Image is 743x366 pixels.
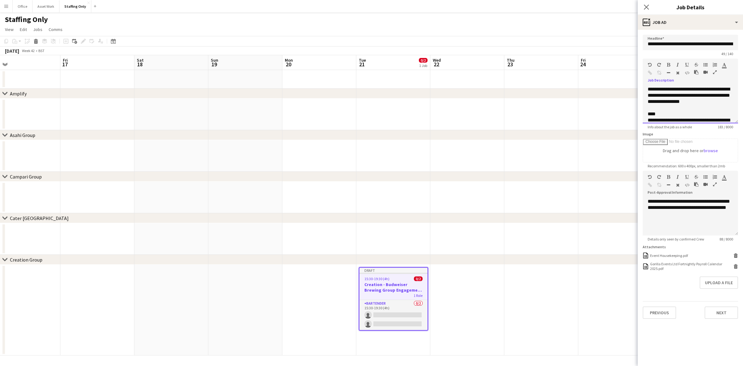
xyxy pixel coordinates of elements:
[10,257,42,263] div: Creation Group
[705,306,738,319] button: Next
[358,61,366,68] span: 21
[581,57,586,63] span: Fri
[676,183,680,187] button: Clear Formatting
[657,174,661,179] button: Redo
[5,15,48,24] h1: Staffing Only
[722,62,726,67] button: Text Color
[2,25,16,33] a: View
[722,174,726,179] button: Text Color
[63,57,68,63] span: Fri
[210,61,218,68] span: 19
[359,268,428,273] div: Draft
[137,57,144,63] span: Sat
[666,174,671,179] button: Bold
[715,237,738,241] span: 88 / 8000
[694,62,698,67] button: Strikethrough
[432,61,441,68] span: 22
[433,57,441,63] span: Wed
[211,57,218,63] span: Sun
[46,25,65,33] a: Comms
[10,132,35,138] div: Asahi Group
[676,62,680,67] button: Italic
[359,267,428,331] app-job-card: Draft15:30-19:30 (4h)0/2Creation - Budweiser Brewing Group Engagement Day1 RoleBartender0/215:30-...
[648,62,652,67] button: Undo
[703,174,708,179] button: Unordered List
[5,27,14,32] span: View
[359,57,366,63] span: Tue
[59,0,91,12] button: Staffing Only
[703,62,708,67] button: Unordered List
[284,61,293,68] span: 20
[703,70,708,75] button: Insert video
[716,51,738,56] span: 49 / 140
[713,62,717,67] button: Ordered List
[506,61,515,68] span: 23
[136,61,144,68] span: 18
[359,300,428,330] app-card-role: Bartender0/215:30-19:30 (4h)
[713,125,738,129] span: 183 / 8000
[643,125,697,129] span: Info about the job as a whole
[694,70,698,75] button: Paste as plain text
[419,63,427,68] div: 1 Job
[713,174,717,179] button: Ordered List
[38,48,45,53] div: BST
[580,61,586,68] span: 24
[648,174,652,179] button: Undo
[685,62,689,67] button: Underline
[700,276,738,289] button: Upload a file
[10,215,69,221] div: Cater [GEOGRAPHIC_DATA]
[507,57,515,63] span: Thu
[657,62,661,67] button: Redo
[666,62,671,67] button: Bold
[31,25,45,33] a: Jobs
[20,48,36,53] span: Week 42
[676,70,680,75] button: Clear Formatting
[650,253,688,258] div: Event Housekeeping.pdf
[643,306,676,319] button: Previous
[713,182,717,187] button: Fullscreen
[685,174,689,179] button: Underline
[419,58,428,63] span: 0/2
[359,282,428,293] h3: Creation - Budweiser Brewing Group Engagement Day
[10,90,27,97] div: Amplify
[5,48,19,54] div: [DATE]
[685,183,689,187] button: HTML Code
[666,70,671,75] button: Horizontal Line
[638,15,743,30] div: Job Ad
[285,57,293,63] span: Mon
[17,25,29,33] a: Edit
[638,3,743,11] h3: Job Details
[364,277,389,281] span: 15:30-19:30 (4h)
[10,174,42,180] div: Campari Group
[643,237,709,241] span: Details only seen by confirmed Crew
[643,245,666,249] label: Attachments
[694,182,698,187] button: Paste as plain text
[33,0,59,12] button: Asset Work
[13,0,33,12] button: Office
[650,262,732,271] div: Gorilla Events Ltd Fortnightly Payroll Calendar 2025.pdf
[685,70,689,75] button: HTML Code
[49,27,63,32] span: Comms
[33,27,42,32] span: Jobs
[62,61,68,68] span: 17
[694,174,698,179] button: Strikethrough
[666,183,671,187] button: Horizontal Line
[20,27,27,32] span: Edit
[676,174,680,179] button: Italic
[414,277,423,281] span: 0/2
[414,293,423,298] span: 1 Role
[643,164,730,168] span: Recommendation: 600 x 400px, smaller than 2mb
[703,182,708,187] button: Insert video
[713,70,717,75] button: Fullscreen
